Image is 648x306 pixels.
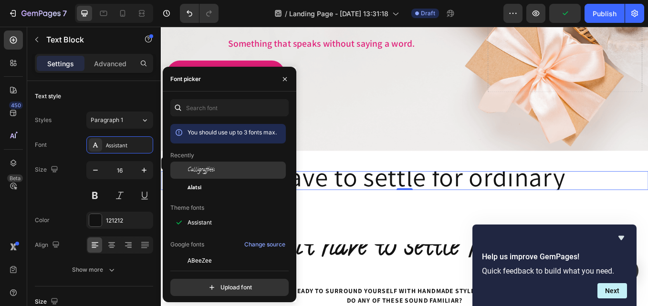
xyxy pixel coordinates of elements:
[161,27,648,306] iframe: Design area
[63,8,67,19] p: 7
[244,239,286,250] button: Change source
[616,232,627,244] button: Hide survey
[35,216,50,224] div: Color
[188,256,212,265] span: ABeeZee
[35,116,52,124] div: Styles
[188,166,215,174] span: Calligraffitti
[35,141,47,149] div: Font
[188,129,277,136] span: You should use up to 3 fonts max.
[86,112,153,129] button: Paragraph 1
[170,240,204,249] p: Google fonts
[585,4,625,23] button: Publish
[188,183,201,192] span: Alatsi
[170,75,201,83] div: Font picker
[106,216,151,225] div: 121212
[421,9,435,18] span: Draft
[170,151,194,160] p: Recently
[7,174,23,182] div: Beta
[188,218,212,227] span: Assistant
[170,279,289,296] button: Upload font
[35,163,60,176] div: Size
[106,141,151,150] div: Assistant
[244,240,285,249] div: Change source
[170,99,289,116] input: Search font
[597,283,627,298] button: Next question
[35,239,62,252] div: Align
[207,283,252,292] div: Upload font
[91,116,123,124] span: Paragraph 1
[35,92,61,101] div: Text style
[9,102,23,109] div: 450
[4,4,71,23] button: 7
[482,232,627,298] div: Help us improve GemPages!
[593,9,617,19] div: Publish
[180,4,219,23] div: Undo/Redo
[35,261,153,278] button: Show more
[47,59,74,69] p: Settings
[72,265,116,275] div: Show more
[482,251,627,263] h2: Help us improve GemPages!
[170,204,204,212] p: Theme fonts
[482,266,627,275] p: Quick feedback to build what you need.
[62,236,511,285] span: You don’t have to settle for ordinary.
[94,59,126,69] p: Advanced
[46,34,127,45] p: Text Block
[285,9,287,19] span: /
[289,9,388,19] span: Landing Page - [DATE] 13:31:18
